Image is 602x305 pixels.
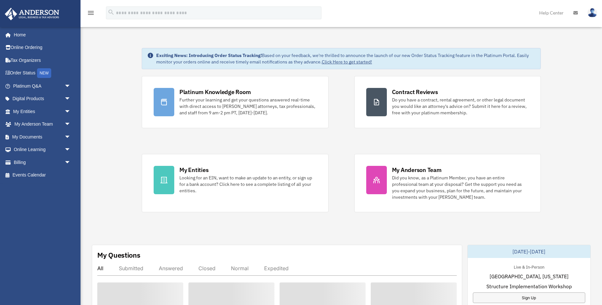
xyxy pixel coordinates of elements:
strong: Exciting News: Introducing Order Status Tracking! [156,52,262,58]
a: Contract Reviews Do you have a contract, rental agreement, or other legal document you would like... [354,76,541,128]
div: Do you have a contract, rental agreement, or other legal document you would like an attorney's ad... [392,97,529,116]
div: Further your learning and get your questions answered real-time with direct access to [PERSON_NAM... [179,97,317,116]
span: arrow_drop_down [64,105,77,118]
span: arrow_drop_down [64,130,77,144]
div: Looking for an EIN, want to make an update to an entity, or sign up for a bank account? Click her... [179,175,317,194]
div: NEW [37,68,51,78]
img: Anderson Advisors Platinum Portal [3,8,61,20]
a: Billingarrow_drop_down [5,156,81,169]
div: My Entities [179,166,208,174]
div: Closed [198,265,215,272]
a: My Documentsarrow_drop_down [5,130,81,143]
a: Tax Organizers [5,54,81,67]
div: Expedited [264,265,289,272]
a: Online Learningarrow_drop_down [5,143,81,156]
span: arrow_drop_down [64,143,77,157]
a: My Entities Looking for an EIN, want to make an update to an entity, or sign up for a bank accoun... [142,154,329,212]
span: Structure Implementation Workshop [486,282,572,290]
a: menu [87,11,95,17]
a: Platinum Knowledge Room Further your learning and get your questions answered real-time with dire... [142,76,329,128]
a: Home [5,28,77,41]
div: My Anderson Team [392,166,442,174]
div: Answered [159,265,183,272]
span: arrow_drop_down [64,92,77,106]
a: Sign Up [473,292,585,303]
a: Events Calendar [5,169,81,182]
span: arrow_drop_down [64,156,77,169]
div: All [97,265,103,272]
div: [DATE]-[DATE] [468,245,590,258]
span: arrow_drop_down [64,80,77,93]
div: Normal [231,265,249,272]
div: Contract Reviews [392,88,438,96]
i: menu [87,9,95,17]
a: Platinum Q&Aarrow_drop_down [5,80,81,92]
i: search [108,9,115,16]
span: arrow_drop_down [64,118,77,131]
a: Order StatusNEW [5,67,81,80]
span: [GEOGRAPHIC_DATA], [US_STATE] [490,272,569,280]
div: My Questions [97,250,140,260]
div: Did you know, as a Platinum Member, you have an entire professional team at your disposal? Get th... [392,175,529,200]
img: User Pic [588,8,597,17]
div: Platinum Knowledge Room [179,88,251,96]
div: Submitted [119,265,143,272]
a: Click Here to get started! [322,59,372,65]
a: Digital Productsarrow_drop_down [5,92,81,105]
a: My Anderson Team Did you know, as a Platinum Member, you have an entire professional team at your... [354,154,541,212]
a: My Anderson Teamarrow_drop_down [5,118,81,131]
a: My Entitiesarrow_drop_down [5,105,81,118]
div: Live & In-Person [509,263,549,270]
div: Based on your feedback, we're thrilled to announce the launch of our new Order Status Tracking fe... [156,52,535,65]
a: Online Ordering [5,41,81,54]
